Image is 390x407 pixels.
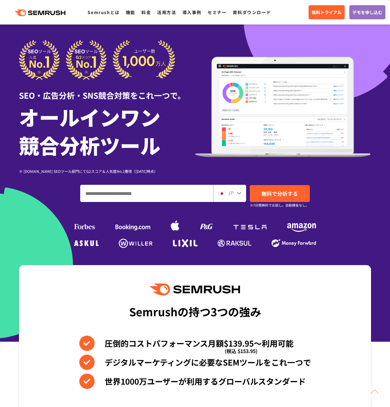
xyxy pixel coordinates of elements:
span: 無料トライアル [312,9,342,16]
h1: オールインワン 競合分析ツール [19,103,195,159]
a: セミナー [208,9,227,15]
a: 無料で分析する [250,185,310,202]
a: 活用方法 [157,9,176,15]
span: 無料で分析する [261,190,298,197]
small: ※7日間無料でお試し。自動課金なし。 [250,202,309,208]
li: 圧倒的コストパフォーマンス月額$139.95〜利用可能 [79,336,311,351]
span: JP [228,189,234,196]
a: 導入事例 [182,9,201,15]
div: SEO・広告分析・SNS競合対策をこれ一つで。 [19,80,195,101]
li: 世界1000万ユーザーが利用するグローバルスタンダード [79,374,311,389]
div: ※ [DOMAIN_NAME] SEOツール部門にてG2スコア＆人気度No.1獲得（[DATE]時点） [19,168,195,174]
div: Semrushの持つ3つの強み [129,300,261,323]
a: 無料トライアル [309,5,345,19]
a: 機能 [126,9,135,15]
img: Semrush [150,283,240,295]
span: デモを申し込む [352,9,382,16]
a: 資料ダウンロード [233,9,271,15]
span: (税込 $153.95) [225,343,257,359]
a: Semrushとは [88,9,119,15]
a: 料金 [141,9,151,15]
li: デジタルマーケティングに必要なSEMツールをこれ一つで [79,355,311,370]
a: デモを申し込む [349,5,385,19]
input: ドメイン、キーワードまたはURLを入力してください [81,185,213,202]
